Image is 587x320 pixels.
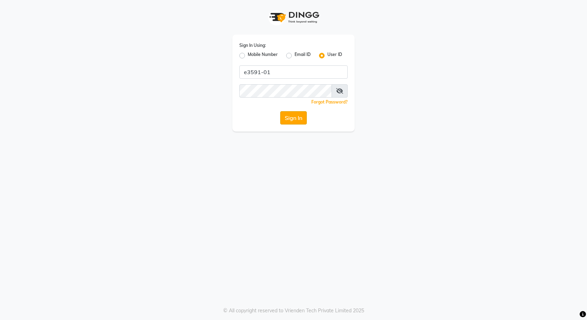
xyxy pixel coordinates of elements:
a: Forgot Password? [311,99,348,105]
label: Email ID [295,51,311,60]
input: Username [239,84,332,98]
img: logo1.svg [266,7,321,28]
input: Username [239,65,348,79]
button: Sign In [280,111,307,125]
label: Sign In Using: [239,42,266,49]
label: User ID [327,51,342,60]
label: Mobile Number [248,51,278,60]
